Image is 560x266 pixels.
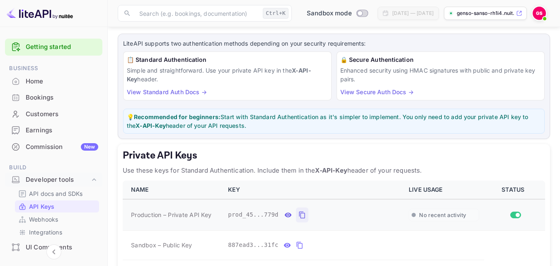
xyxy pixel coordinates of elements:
div: Ctrl+K [263,8,288,19]
a: API docs and SDKs [18,189,96,198]
img: LiteAPI logo [7,7,73,20]
div: Developer tools [5,173,102,187]
a: Home [5,73,102,89]
span: Sandbox mode [307,9,352,18]
a: API Keys [18,202,96,211]
div: Customers [26,110,98,119]
div: New [81,143,98,151]
span: Sandbox – Public Key [131,241,192,249]
th: STATUS [484,181,545,199]
h6: 🔒 Secure Authentication [340,55,541,64]
div: Home [5,73,102,90]
div: Earnings [26,126,98,135]
p: Integrations [29,228,62,237]
div: Earnings [5,122,102,139]
strong: Recommended for beginners: [134,113,221,120]
th: KEY [223,181,404,199]
th: LIVE USAGE [404,181,484,199]
h6: 📋 Standard Authentication [127,55,328,64]
div: Bookings [26,93,98,102]
div: Switch to Production mode [303,9,371,18]
strong: X-API-Key [127,67,311,83]
a: View Standard Auth Docs → [127,88,207,95]
span: Business [5,64,102,73]
div: Commission [26,142,98,152]
a: UI Components [5,239,102,255]
p: API docs and SDKs [29,189,83,198]
div: Webhooks [15,213,99,225]
span: Build [5,163,102,172]
div: Integrations [15,226,99,238]
div: API Keys [15,200,99,212]
a: Getting started [26,42,98,52]
input: Search (e.g. bookings, documentation) [134,5,259,22]
div: Getting started [5,39,102,56]
span: prod_45...779d [228,210,279,219]
a: Webhooks [18,215,96,224]
div: CommissionNew [5,139,102,155]
div: API docs and SDKs [15,188,99,200]
a: Customers [5,106,102,122]
div: Bookings [5,90,102,106]
span: Production – Private API Key [131,210,211,219]
strong: X-API-Key [136,122,165,129]
p: Use these keys for Standard Authentication. Include them in the header of your requests. [123,166,545,176]
img: Genso Sanso [533,7,546,20]
a: Earnings [5,122,102,138]
p: API Keys [29,202,54,211]
span: 887ead3...31fc [228,241,279,249]
a: Integrations [18,228,96,237]
button: Collapse navigation [46,244,61,259]
div: Developer tools [26,175,90,185]
p: LiteAPI supports two authentication methods depending on your security requirements: [123,39,545,48]
strong: X-API-Key [315,166,347,174]
p: Enhanced security using HMAC signatures with public and private key pairs. [340,66,541,83]
p: Webhooks [29,215,58,224]
h5: Private API Keys [123,149,545,162]
div: UI Components [26,243,98,252]
a: Bookings [5,90,102,105]
p: genso-sanso-rh1i4.nuit... [457,10,514,17]
div: Home [26,77,98,86]
div: [DATE] — [DATE] [392,10,434,17]
a: View Secure Auth Docs → [340,88,414,95]
p: Simple and straightforward. Use your private API key in the header. [127,66,328,83]
span: No recent activity [419,212,466,219]
th: NAME [123,181,223,199]
p: 💡 Start with Standard Authentication as it's simpler to implement. You only need to add your priv... [127,112,541,130]
a: CommissionNew [5,139,102,154]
